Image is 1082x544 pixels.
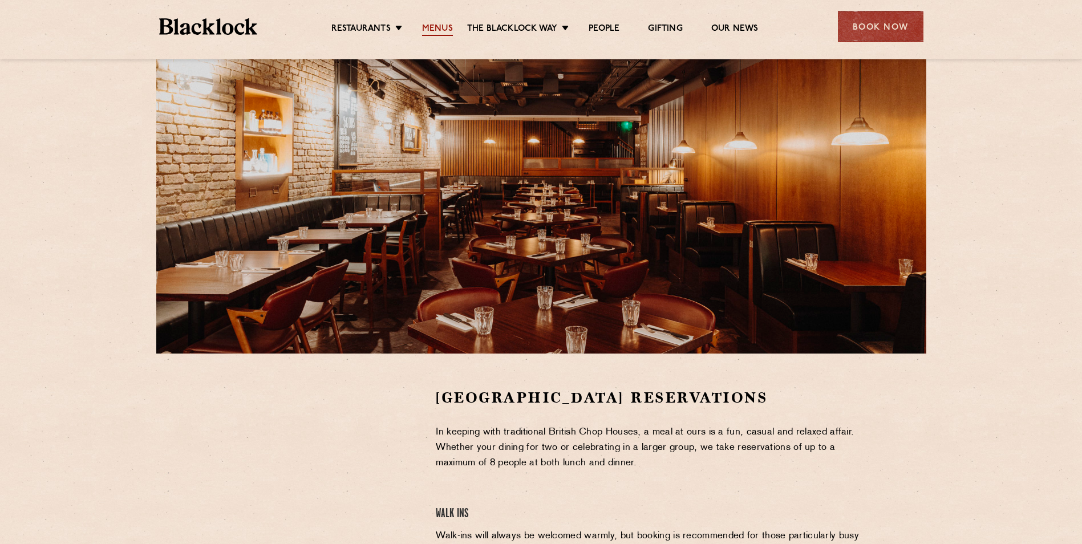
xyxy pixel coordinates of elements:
a: The Blacklock Way [467,23,557,36]
a: Restaurants [331,23,391,36]
div: Book Now [838,11,923,42]
a: People [589,23,619,36]
h4: Walk Ins [436,506,873,522]
a: Gifting [648,23,682,36]
a: Menus [422,23,453,36]
img: BL_Textured_Logo-footer-cropped.svg [159,18,258,35]
p: In keeping with traditional British Chop Houses, a meal at ours is a fun, casual and relaxed affa... [436,425,873,471]
h2: [GEOGRAPHIC_DATA] Reservations [436,388,873,408]
a: Our News [711,23,759,36]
